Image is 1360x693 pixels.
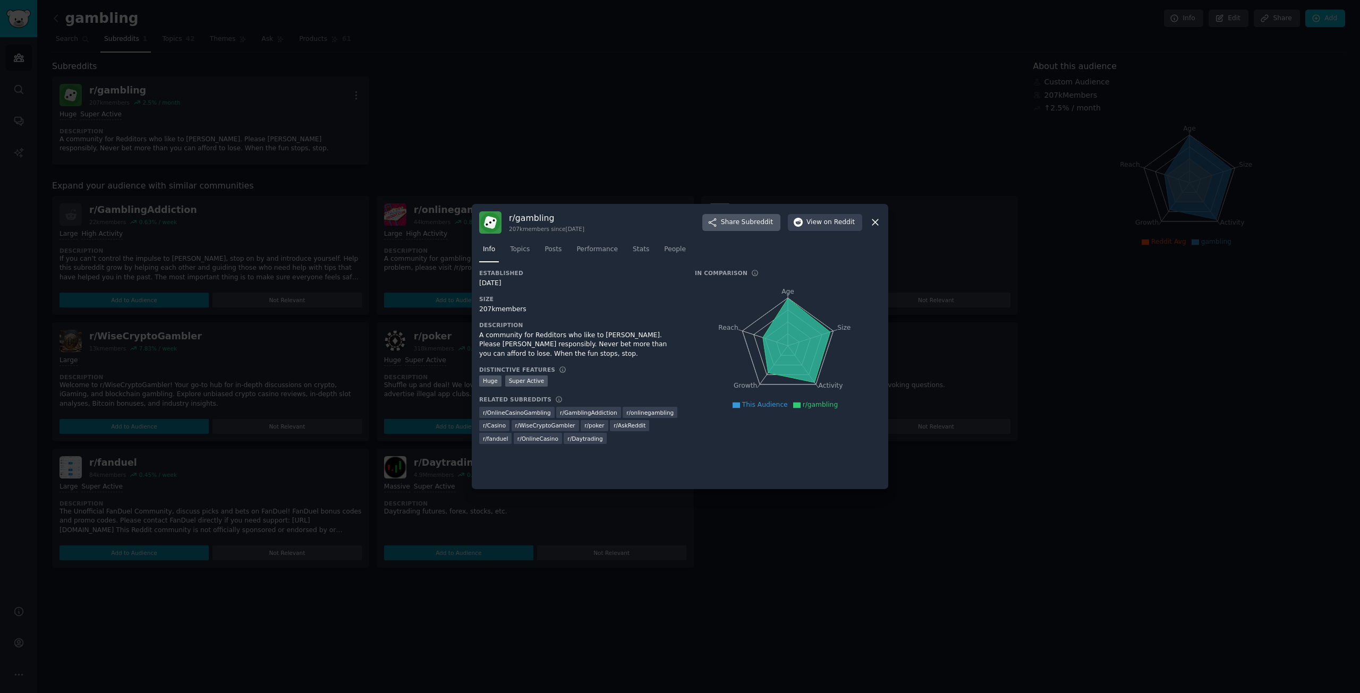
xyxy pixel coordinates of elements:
a: Stats [629,241,653,263]
span: Stats [633,245,649,254]
h3: In Comparison [695,269,747,277]
span: People [664,245,686,254]
span: Subreddit [742,218,773,227]
span: r/ WiseCryptoGambler [515,422,575,429]
a: Performance [573,241,622,263]
div: Huge [479,375,501,387]
div: A community for Redditors who like to [PERSON_NAME]. Please [PERSON_NAME] responsibly. Never bet ... [479,331,680,359]
span: r/ OnlineCasino [517,435,558,442]
h3: r/ gambling [509,212,584,224]
tspan: Activity [819,382,843,389]
h3: Distinctive Features [479,366,555,373]
a: Posts [541,241,565,263]
span: Topics [510,245,530,254]
div: 207k members since [DATE] [509,225,584,233]
span: Performance [576,245,618,254]
tspan: Reach [718,323,738,331]
button: Viewon Reddit [788,214,862,231]
div: Super Active [505,375,548,387]
tspan: Growth [734,382,757,389]
div: [DATE] [479,279,680,288]
tspan: Age [781,288,794,295]
span: r/ GamblingAddiction [560,409,617,416]
span: r/ Daytrading [567,435,602,442]
button: ShareSubreddit [702,214,780,231]
span: r/ Casino [483,422,506,429]
span: Share [721,218,773,227]
span: Posts [545,245,562,254]
a: Info [479,241,499,263]
h3: Description [479,321,680,329]
div: 207k members [479,305,680,314]
h3: Established [479,269,680,277]
span: r/ poker [584,422,604,429]
h3: Related Subreddits [479,396,551,403]
a: People [660,241,690,263]
span: r/gambling [803,401,838,408]
span: Info [483,245,495,254]
tspan: Size [837,323,851,331]
img: gambling [479,211,501,234]
span: r/ OnlineCasinoGambling [483,409,551,416]
span: r/ fanduel [483,435,508,442]
span: on Reddit [824,218,855,227]
span: r/ AskReddit [614,422,645,429]
span: This Audience [742,401,788,408]
span: View [806,218,855,227]
h3: Size [479,295,680,303]
span: r/ onlinegambling [626,409,674,416]
a: Topics [506,241,533,263]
